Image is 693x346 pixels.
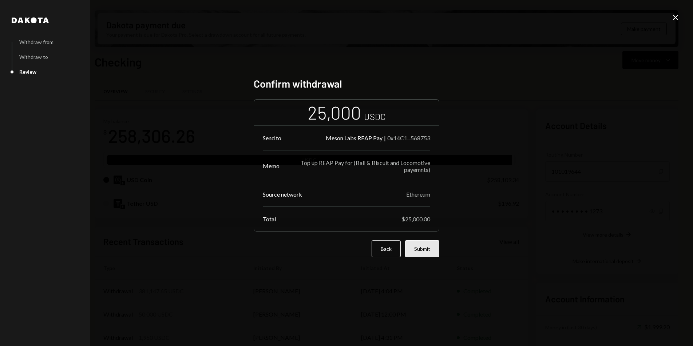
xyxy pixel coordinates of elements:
div: Total [263,216,276,222]
div: Top up REAP Pay for (Ball & Biscuit and Locomotive payemnts) [288,159,430,173]
div: Review [19,69,36,75]
div: 25,000 [308,101,361,124]
div: Meson Labs REAP Pay [326,134,383,141]
button: Back [372,240,401,257]
h2: Confirm withdrawal [254,77,439,91]
div: Source network [263,191,302,198]
div: Ethereum [406,191,430,198]
div: Memo [263,162,280,169]
div: Withdraw to [19,54,48,60]
div: USDC [364,110,386,122]
div: Send to [263,134,281,141]
div: | [384,134,386,141]
div: $25,000.00 [401,216,430,222]
div: Withdraw from [19,39,54,45]
button: Submit [405,240,439,257]
div: 0x14C1...568753 [387,134,430,141]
